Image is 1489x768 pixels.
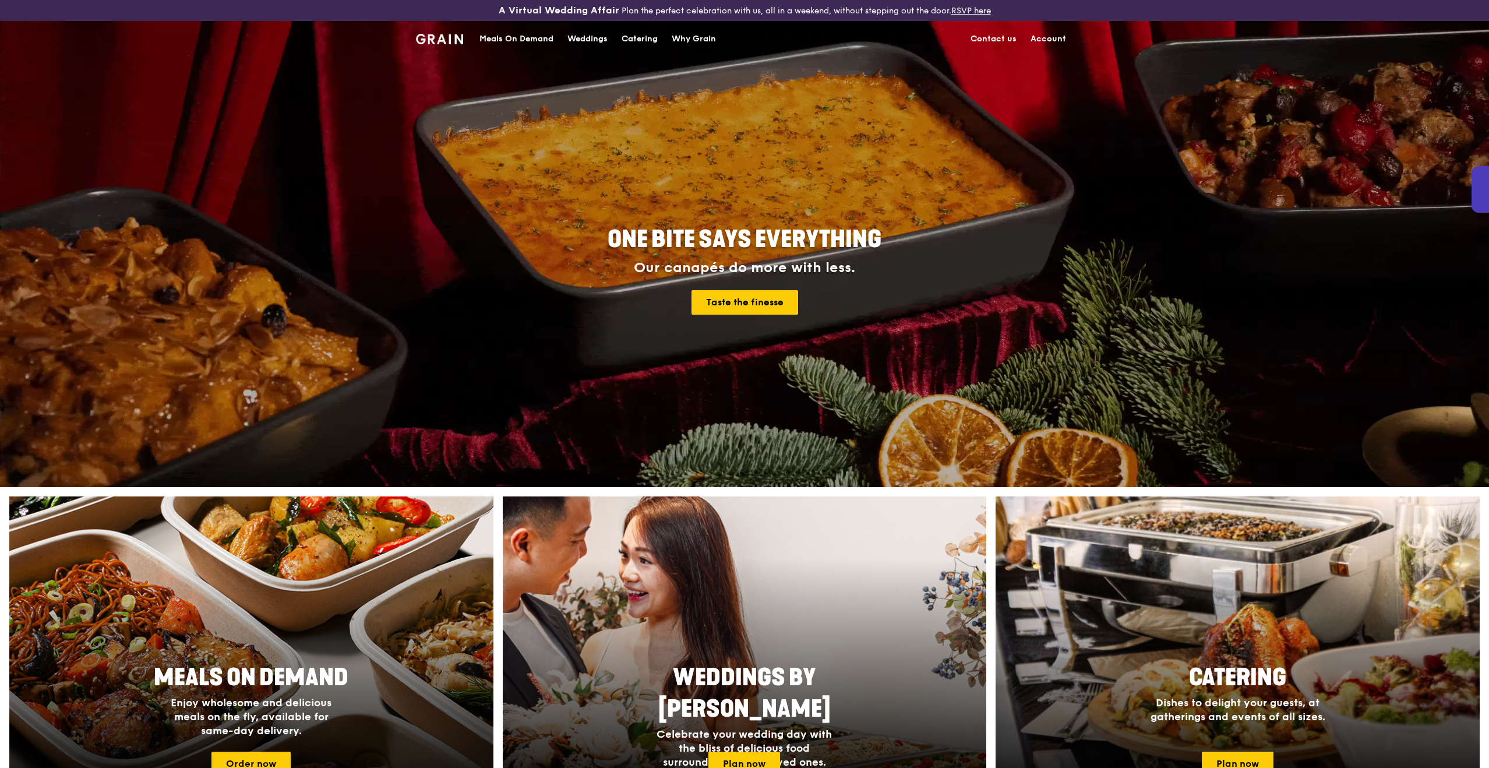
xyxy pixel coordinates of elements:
a: RSVP here [951,6,991,16]
a: Contact us [964,22,1024,57]
span: Dishes to delight your guests, at gatherings and events of all sizes. [1151,696,1325,723]
div: Weddings [567,22,608,57]
div: Catering [622,22,658,57]
span: Enjoy wholesome and delicious meals on the fly, available for same-day delivery. [171,696,331,737]
div: Why Grain [672,22,716,57]
h3: A Virtual Wedding Affair [499,5,619,16]
a: Why Grain [665,22,723,57]
img: Grain [416,34,463,44]
span: Catering [1189,664,1286,692]
a: Taste the finesse [691,290,798,315]
span: Meals On Demand [154,664,348,692]
div: Meals On Demand [479,22,553,57]
a: Account [1024,22,1073,57]
a: Weddings [560,22,615,57]
a: Catering [615,22,665,57]
div: Plan the perfect celebration with us, all in a weekend, without stepping out the door. [409,5,1080,16]
div: Our canapés do more with less. [535,260,954,276]
span: Weddings by [PERSON_NAME] [658,664,831,723]
span: ONE BITE SAYS EVERYTHING [608,226,881,253]
a: GrainGrain [416,20,463,55]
